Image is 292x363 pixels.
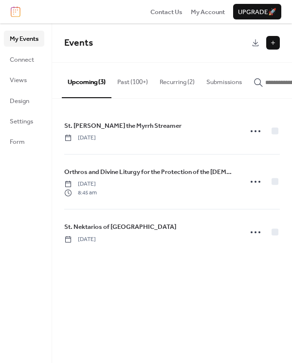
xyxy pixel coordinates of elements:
a: Settings [4,113,44,129]
button: Upgrade🚀 [233,4,281,19]
a: My Account [191,7,225,17]
button: Submissions [201,63,248,97]
a: Design [4,93,44,108]
button: Recurring (2) [154,63,201,97]
a: Contact Us [150,7,182,17]
span: [DATE] [64,180,97,189]
span: Upgrade 🚀 [238,7,276,17]
img: logo [11,6,20,17]
a: Connect [4,52,44,67]
a: St. Nektarios of [GEOGRAPHIC_DATA] [64,222,176,232]
span: [DATE] [64,235,96,244]
span: Settings [10,117,33,126]
span: 8:45 am [64,189,97,197]
a: St. [PERSON_NAME] the Myrrh Streamer [64,121,182,131]
span: Design [10,96,29,106]
button: Past (100+) [111,63,154,97]
a: Views [4,72,44,87]
span: Connect [10,55,34,65]
span: Events [64,34,93,52]
a: Form [4,134,44,149]
span: Views [10,75,27,85]
span: Form [10,137,25,147]
span: My Events [10,34,38,44]
a: Orthros and Divine Liturgy for the Protection of the [DEMOGRAPHIC_DATA]; OXI Day [64,167,236,177]
button: Upcoming (3) [62,63,111,98]
span: [DATE] [64,134,96,142]
a: My Events [4,31,44,46]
